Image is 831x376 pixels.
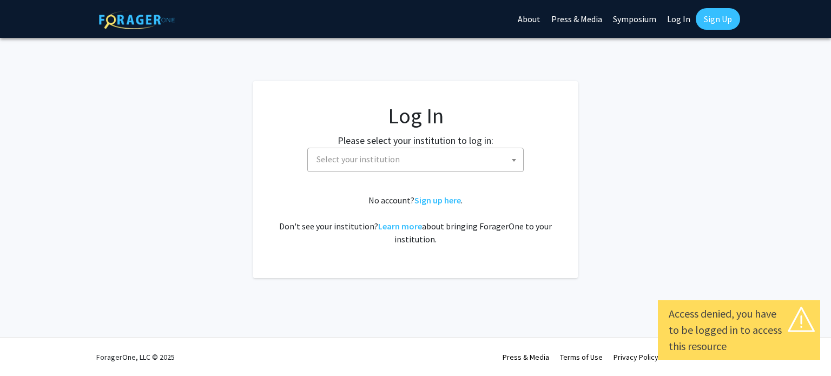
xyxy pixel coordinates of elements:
a: Press & Media [503,352,549,362]
span: Select your institution [312,148,523,170]
img: ForagerOne Logo [99,10,175,29]
a: Privacy Policy [614,352,658,362]
label: Please select your institution to log in: [338,133,493,148]
div: Access denied, you have to be logged in to access this resource [669,306,809,354]
a: Learn more about bringing ForagerOne to your institution [378,221,422,232]
div: ForagerOne, LLC © 2025 [96,338,175,376]
a: Sign up here [414,195,461,206]
a: Sign Up [696,8,740,30]
span: Select your institution [316,154,400,164]
h1: Log In [275,103,556,129]
span: Select your institution [307,148,524,172]
a: Terms of Use [560,352,603,362]
div: No account? . Don't see your institution? about bringing ForagerOne to your institution. [275,194,556,246]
